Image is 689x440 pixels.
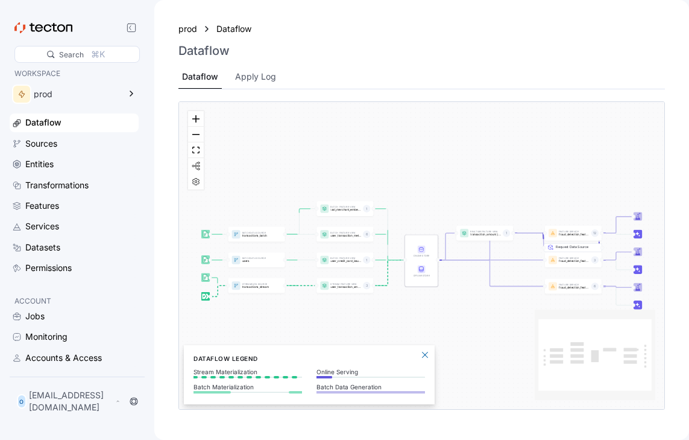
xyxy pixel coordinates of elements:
div: Entities [25,158,54,171]
a: Batch Feature Viewlast_merchant_embedding1 [316,202,373,217]
div: Online Store [412,254,431,258]
a: Batch Feature Viewuser_transaction_metrics6 [316,227,373,242]
a: Dataflow [216,22,259,36]
a: BatchData Sourceusers [228,253,285,268]
button: Close Legend Panel [418,348,432,362]
a: Feature Servicefraud_detection_feature_service6 [545,279,602,294]
div: Feature Servicefraud_detection_feature_service_streaming3 [545,253,602,268]
g: Edge from featureView:last_merchant_embedding to STORE [371,209,404,260]
p: user_transaction_metrics [330,234,361,237]
div: O [17,394,27,409]
g: Edge from featureView:user_transaction_amount_totals to STORE [371,260,404,286]
a: Entities [10,155,139,173]
p: Batch Feature View [330,206,361,208]
p: Batch Data Source [242,258,273,260]
a: Feature Servicefraud_detection_feature_service:v212 [545,226,602,241]
a: Sources [10,135,139,153]
div: Monitoring [25,330,68,343]
g: Edge from featureService:fraud_detection_feature_service:v2 to Trainer_featureService:fraud_detec... [600,217,632,233]
a: Monitoring [10,328,139,346]
a: Transformations [10,176,139,194]
a: BatchData Sourcetransactions_batch [228,227,285,242]
g: Edge from featureView:user_transaction_metrics to STORE [371,235,404,261]
a: Features [10,197,139,215]
g: Edge from STORE to featureView:transaction_amount_is_higher_than_average [436,234,455,260]
p: user_credit_card_issuer [330,260,361,263]
p: Stream Data Source [242,283,273,285]
p: ACCOUNT [14,295,134,307]
p: Feature Service [559,284,590,286]
div: Features [25,199,59,212]
p: Stream Feature View [330,283,361,285]
p: Realtime Feature View [470,231,501,232]
div: 1 [363,205,370,212]
div: Dataflow [182,70,218,83]
g: Edge from featureService:fraud_detection_feature_service:v2 to REQ_featureService:fraud_detection... [599,234,600,248]
g: Edge from featureService:fraud_detection_feature_service to Inference_featureService:fraud_detect... [600,287,632,305]
a: Jobs [10,307,139,325]
g: Edge from featureService:fraud_detection_feature_service:v2 to Inference_featureService:fraud_det... [600,234,632,235]
p: users [242,260,273,263]
g: Edge from STORE to featureService:fraud_detection_feature_service:v2 [436,234,544,260]
p: transactions_batch [242,234,273,237]
g: Edge from dataSource:transactions_batch to featureView:last_merchant_embedding [283,209,316,235]
div: Offline Store [412,266,431,278]
a: Datasets [10,238,139,257]
div: Request Data Source [556,245,598,281]
p: [EMAIL_ADDRESS][DOMAIN_NAME] [29,389,113,413]
div: Search⌘K [14,46,140,63]
div: 3 [363,282,370,289]
a: prod [178,22,197,36]
g: Edge from dataSource:transactions_stream_stream_source to dataSource:transactions_stream [209,286,227,297]
p: Batch Materialization [193,383,302,391]
a: Batch Feature Viewuser_credit_card_issuer1 [316,253,373,268]
div: ⌘K [91,48,105,61]
p: Online Serving [316,368,425,375]
p: WORKSPACE [14,68,134,80]
div: 1 [503,230,510,237]
a: Accounts & Access [10,349,139,367]
div: 6 [591,283,599,290]
a: Realtime Feature Viewtransaction_amount_is_higher_than_average1 [456,226,513,241]
div: Sources [25,137,57,150]
p: transaction_amount_is_higher_than_average [470,233,501,236]
p: Batch Data Source [242,232,273,234]
a: Services [10,217,139,235]
div: Online Store [412,246,431,258]
div: Offline Store [412,274,431,278]
p: fraud_detection_feature_service [559,286,590,289]
g: Edge from STORE to featureService:fraud_detection_feature_service [436,260,544,287]
g: Edge from dataSource:transactions_stream_batch_source to dataSource:transactions_stream [208,278,227,285]
div: Accounts & Access [25,351,102,365]
a: StreamData Sourcetransactions_stream [228,278,285,293]
h6: Dataflow Legend [193,354,425,363]
div: Jobs [25,310,45,323]
button: fit view [188,142,204,158]
div: 1 [363,257,370,264]
p: Batch Feature View [330,258,361,260]
a: Dataflow [10,113,139,132]
div: Permissions [25,261,72,275]
p: Batch Data Generation [316,383,425,391]
p: transactions_stream [242,285,273,289]
div: Request Data Source [551,229,609,237]
button: zoom out [188,127,204,142]
div: Search [59,49,84,60]
div: prod [34,90,119,98]
div: Apply Log [235,70,276,83]
a: Stream Feature Viewuser_transaction_amount_totals3 [316,278,373,293]
div: 6 [363,231,370,238]
p: user_transaction_amount_totals [330,285,361,289]
div: Services [25,220,59,233]
p: Stream Materialization [193,368,302,375]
